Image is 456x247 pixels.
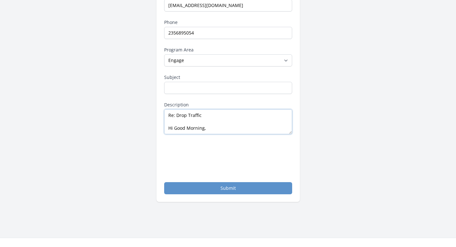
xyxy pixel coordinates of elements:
[164,19,292,26] label: Phone
[164,142,261,167] iframe: reCAPTCHA
[164,74,292,81] label: Subject
[164,182,292,194] button: Submit
[164,54,292,66] select: Program Area
[164,47,292,53] label: Program Area
[164,102,292,108] label: Description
